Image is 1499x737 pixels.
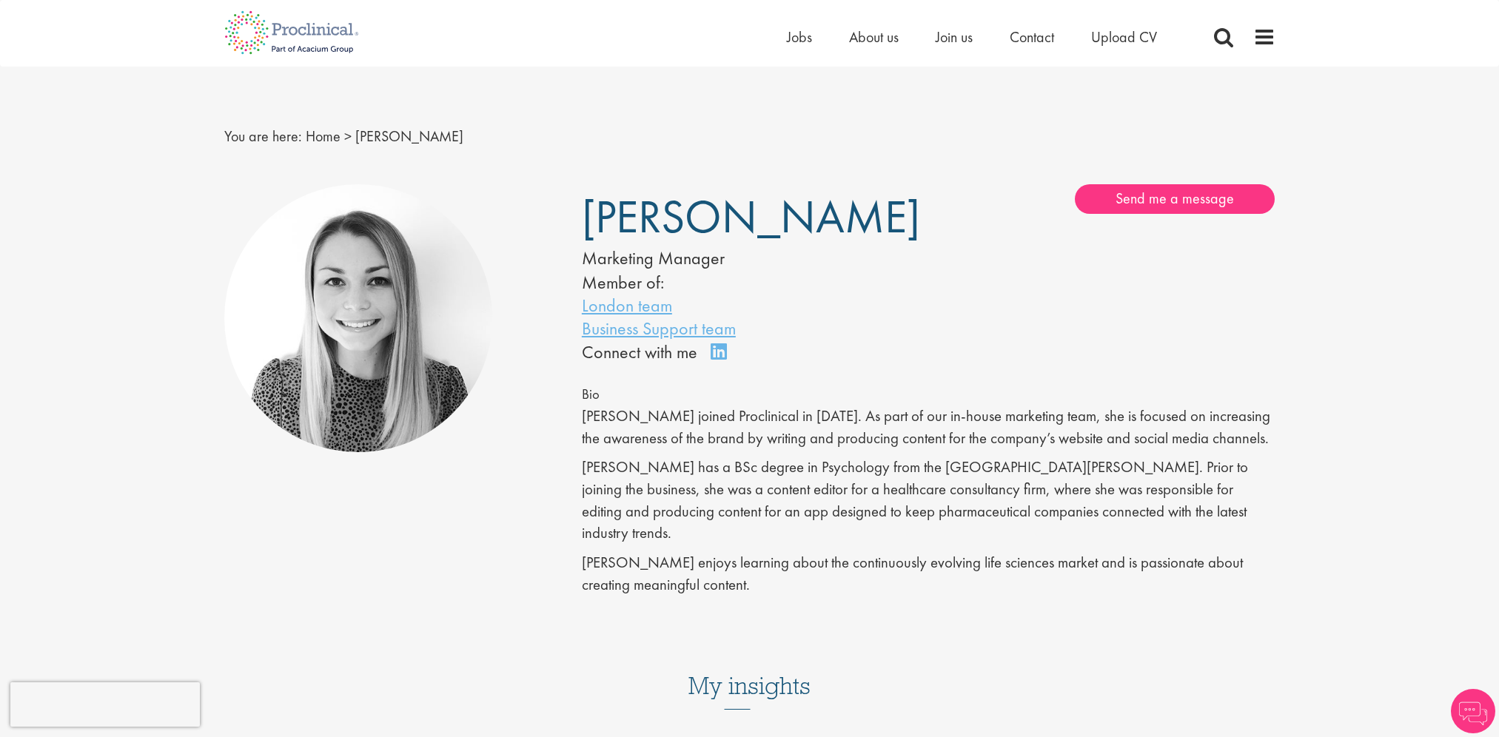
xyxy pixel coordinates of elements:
a: Join us [936,27,973,47]
a: breadcrumb link [306,127,341,146]
p: [PERSON_NAME] enjoys learning about the continuously evolving life sciences market and is passion... [582,552,1275,596]
span: Bio [582,386,600,403]
a: Jobs [787,27,812,47]
a: London team [582,294,672,317]
span: You are here: [224,127,302,146]
div: Marketing Manager [582,246,884,271]
a: Business Support team [582,317,736,340]
a: Send me a message [1075,184,1275,214]
p: [PERSON_NAME] joined Proclinical in [DATE]. As part of our in-house marketing team, she is focuse... [582,405,1275,449]
a: Contact [1010,27,1054,47]
a: About us [849,27,899,47]
span: > [344,127,352,146]
img: Chatbot [1451,689,1495,733]
a: Upload CV [1091,27,1157,47]
label: Member of: [582,271,664,294]
img: Hannah Burke [224,184,493,453]
span: [PERSON_NAME] [355,127,463,146]
iframe: reCAPTCHA [10,682,200,727]
span: [PERSON_NAME] [582,187,920,246]
h3: My insights [688,647,811,724]
p: [PERSON_NAME] has a BSc degree in Psychology from the [GEOGRAPHIC_DATA][PERSON_NAME]. Prior to jo... [582,457,1275,545]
